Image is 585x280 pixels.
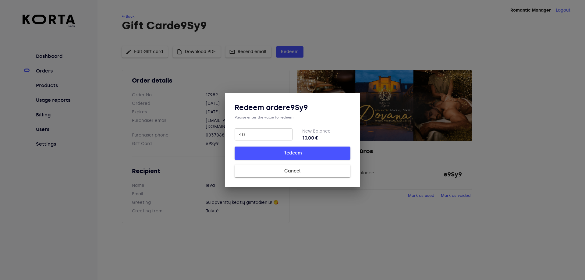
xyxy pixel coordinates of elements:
span: Cancel [244,167,341,175]
button: Redeem [235,147,350,159]
strong: 10,00 € [302,134,350,142]
label: New Balance [302,129,331,134]
div: Please enter the value to redeem: [235,115,350,120]
button: Cancel [235,165,350,177]
h3: Redeem order e9Sy9 [235,103,350,112]
span: Redeem [244,149,341,157]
